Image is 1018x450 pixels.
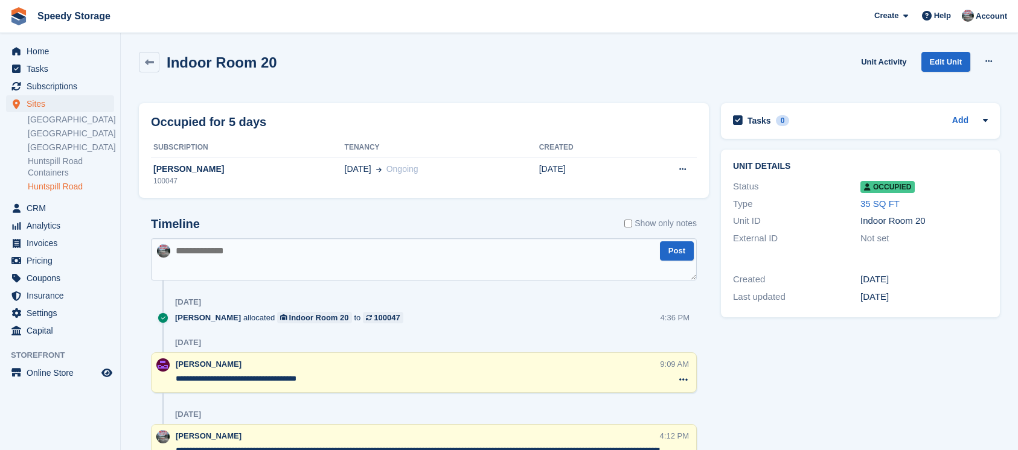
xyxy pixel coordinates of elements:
img: stora-icon-8386f47178a22dfd0bd8f6a31ec36ba5ce8667c1dd55bd0f319d3a0aa187defe.svg [10,7,28,25]
div: [PERSON_NAME] [151,163,345,176]
div: 4:36 PM [661,312,690,323]
label: Show only notes [624,217,697,230]
a: Add [952,114,968,128]
a: menu [6,305,114,322]
div: [DATE] [175,410,201,419]
div: [DATE] [175,297,201,307]
div: 100047 [151,176,345,186]
h2: Unit details [733,162,988,171]
th: Tenancy [345,138,539,157]
a: Preview store [100,366,114,380]
div: Indoor Room 20 [860,214,988,228]
h2: Occupied for 5 days [151,113,266,131]
th: Subscription [151,138,345,157]
span: Invoices [27,235,99,252]
a: Indoor Room 20 [277,312,351,323]
div: [DATE] [860,290,988,304]
div: [DATE] [860,273,988,287]
span: Settings [27,305,99,322]
img: Dan Jackson [156,430,170,443]
span: Subscriptions [27,78,99,95]
span: Ongoing [386,164,418,174]
h2: Timeline [151,217,200,231]
span: Home [27,43,99,60]
a: menu [6,200,114,217]
div: 0 [776,115,790,126]
span: Account [976,10,1007,22]
a: 35 SQ FT [860,198,900,209]
span: CRM [27,200,99,217]
h2: Indoor Room 20 [167,54,277,71]
span: Analytics [27,217,99,234]
span: Occupied [860,181,915,193]
span: Storefront [11,349,120,361]
button: Post [660,241,694,261]
div: Created [733,273,860,287]
a: menu [6,235,114,252]
a: menu [6,270,114,287]
a: [GEOGRAPHIC_DATA] [28,128,114,139]
img: Dan Jackson [157,244,170,258]
a: menu [6,78,114,95]
div: Not set [860,232,988,246]
a: menu [6,322,114,339]
a: menu [6,217,114,234]
span: [PERSON_NAME] [176,360,242,369]
div: Unit ID [733,214,860,228]
a: menu [6,252,114,269]
img: Dan Jackson [156,358,170,372]
div: Last updated [733,290,860,304]
div: 100047 [374,312,400,323]
div: allocated to [175,312,409,323]
span: Pricing [27,252,99,269]
a: Edit Unit [921,52,970,72]
span: [DATE] [345,163,371,176]
span: Insurance [27,287,99,304]
span: [PERSON_NAME] [176,431,242,440]
div: [DATE] [175,338,201,347]
a: menu [6,43,114,60]
span: Tasks [27,60,99,77]
div: 9:09 AM [660,358,689,370]
span: Capital [27,322,99,339]
a: menu [6,95,114,112]
a: [GEOGRAPHIC_DATA] [28,142,114,153]
img: Dan Jackson [962,10,974,22]
a: Huntspill Road [28,181,114,192]
div: Type [733,197,860,211]
span: Create [874,10,898,22]
th: Created [539,138,630,157]
span: Coupons [27,270,99,287]
a: 100047 [363,312,403,323]
span: Help [934,10,951,22]
a: Speedy Storage [33,6,115,26]
div: Status [733,180,860,194]
div: Indoor Room 20 [289,312,349,323]
div: 4:12 PM [660,430,689,442]
a: menu [6,364,114,381]
h2: Tasks [747,115,771,126]
input: Show only notes [624,217,632,230]
span: [PERSON_NAME] [175,312,241,323]
a: Unit Activity [856,52,911,72]
a: menu [6,60,114,77]
div: External ID [733,232,860,246]
span: Online Store [27,364,99,381]
a: [GEOGRAPHIC_DATA] [28,114,114,125]
a: menu [6,287,114,304]
a: Huntspill Road Containers [28,156,114,179]
span: Sites [27,95,99,112]
td: [DATE] [539,157,630,193]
